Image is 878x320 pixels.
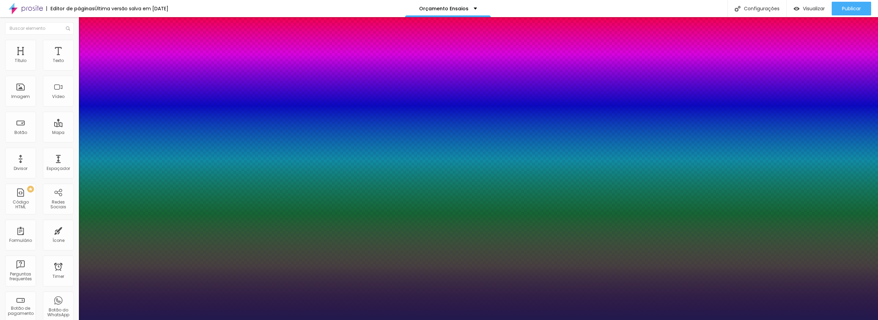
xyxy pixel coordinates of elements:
[66,26,70,30] img: Icone
[7,306,34,316] div: Botão de pagamento
[419,6,468,11] p: Orçamento Ensaios
[47,166,70,171] div: Espaçador
[52,238,64,243] div: Ícone
[52,130,64,135] div: Mapa
[95,6,168,11] div: Última versão salva em [DATE]
[842,6,861,11] span: Publicar
[45,308,72,318] div: Botão do WhatsApp
[14,130,27,135] div: Botão
[735,6,740,12] img: Icone
[7,200,34,210] div: Código HTML
[52,274,64,279] div: Timer
[45,200,72,210] div: Redes Sociais
[9,238,32,243] div: Formulário
[5,22,74,35] input: Buscar elemento
[11,94,30,99] div: Imagem
[53,58,64,63] div: Texto
[7,272,34,282] div: Perguntas frequentes
[14,166,27,171] div: Divisor
[803,6,825,11] span: Visualizar
[787,2,832,15] button: Visualizar
[46,6,95,11] div: Editor de páginas
[15,58,26,63] div: Título
[794,6,799,12] img: view-1.svg
[52,94,64,99] div: Vídeo
[832,2,871,15] button: Publicar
